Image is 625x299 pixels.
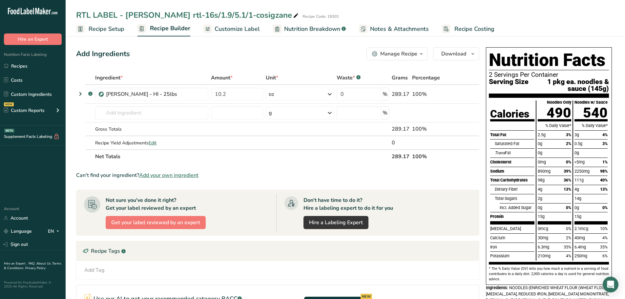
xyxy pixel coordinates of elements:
a: About Us . [36,261,52,266]
div: Powered By FoodLabelMaker © 2025 All Rights Reserved [4,281,62,288]
img: Sub Recipe [99,92,104,97]
span: 30mg [538,235,548,240]
span: Download [441,50,466,58]
span: 0.5g [574,141,582,146]
span: 2.1mcg [574,226,588,231]
div: Calcium [490,233,534,243]
div: Noodles Only [547,100,571,105]
span: Ingredients: [486,285,508,290]
span: 98% [600,169,608,174]
span: Notes & Attachments [370,25,429,33]
div: Noodles w/ Sauce [574,100,608,105]
span: Unit [266,74,278,82]
div: [MEDICAL_DATA] [490,224,534,233]
div: Add Tag [84,266,105,274]
span: 6% [602,253,608,258]
span: Edit [149,140,156,146]
span: 210mg [538,253,551,258]
span: 13% [564,187,571,192]
div: oz [269,90,274,98]
span: 540 [583,105,608,121]
span: 13% [600,187,608,192]
span: Recipe Builder [150,24,190,33]
span: 2.5g [538,132,546,137]
a: FAQ . [29,261,36,266]
button: Manage Recipe [366,47,428,60]
span: Serving Size [489,78,529,92]
div: BETA [4,129,14,133]
span: 4g [538,187,542,192]
a: Hire an Expert . [4,261,27,266]
span: 0g [574,205,579,210]
span: 4g [574,187,579,192]
div: Fat [495,148,534,158]
button: Download [433,47,479,60]
span: 2250mg [574,169,590,174]
span: 98g [538,178,545,182]
div: Iron [490,243,534,252]
a: Language [4,225,32,237]
span: 15g [538,214,545,219]
div: 289.17 [392,90,409,98]
span: 0g [538,150,542,155]
span: 6.4mg [574,245,586,249]
div: g [269,109,272,117]
h1: Nutrition Facts [489,50,609,70]
span: Recipe Costing [454,25,494,33]
span: 0mg [538,160,546,164]
div: 100% [412,90,448,98]
span: Grams [392,74,408,82]
div: Recipe Tags [76,241,479,261]
span: 0% [566,226,571,231]
span: 2g [538,196,542,201]
span: 15g [574,214,581,219]
span: Ingredient [95,74,123,82]
div: Potassium [490,251,534,261]
span: Recipe Setup [89,25,124,33]
div: Calories [490,109,529,119]
a: Recipe Costing [442,22,494,36]
span: 250mg [574,253,587,258]
p: 2 Servings Per Container [489,72,609,78]
span: 4% [602,235,608,240]
span: 3% [566,132,571,137]
span: 2% [566,235,571,240]
span: 6.3mg [538,245,549,249]
a: Customize Label [203,22,260,36]
span: 0g [538,205,542,210]
p: * The % Daily Value (DV) tells you how much a nutrient in a serving of food contributes to a dail... [489,266,609,282]
div: Gross Totals [95,126,208,133]
div: EN [48,227,62,235]
div: Total Carbohydrates [490,176,534,185]
div: 100% [412,125,448,133]
span: 35% [600,245,608,249]
span: 111g [574,178,584,182]
span: 2% [566,141,571,146]
div: Not sure you've done it right? Get your label reviewed by an expert [106,196,196,212]
span: 4% [566,253,571,258]
span: 490 [547,105,571,121]
div: [PERSON_NAME] - HI - 25lbs [106,90,188,98]
a: Terms & Conditions . [4,261,61,270]
button: Hire an Expert [4,33,62,45]
span: 10% [600,226,608,231]
a: Recipe Setup [76,22,124,36]
div: 0 [392,139,409,147]
span: 1 pkg ea. noodles & sauce (145g) [529,78,609,92]
div: 289.17 [392,125,409,133]
input: Add Ingredient [95,106,208,119]
span: Percentage [412,74,440,82]
span: 39% [564,169,571,174]
span: 890mg [538,169,551,174]
span: 0% [566,160,571,164]
span: 35% [564,245,571,249]
span: 14g [574,196,581,201]
span: 1% [602,160,608,164]
span: Amount [211,74,233,82]
span: 3g [574,132,579,137]
th: 100% [411,149,449,163]
div: Open Intercom Messenger [603,277,618,292]
div: Recipe Yield Adjustments [95,139,208,146]
span: Get your label reviewed by an expert [111,219,200,226]
div: Saturated Fat [495,139,534,148]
